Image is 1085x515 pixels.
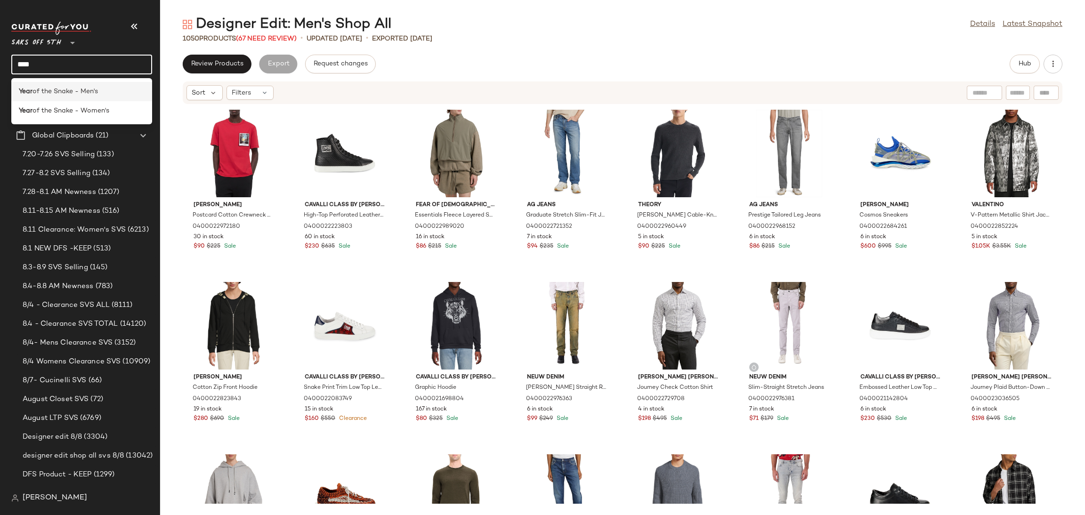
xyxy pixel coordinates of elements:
[972,233,997,241] span: 5 in stock
[191,60,243,68] span: Review Products
[860,405,886,414] span: 6 in stock
[860,201,940,209] span: [PERSON_NAME]
[210,415,224,423] span: $690
[23,469,92,480] span: DFS Product - KEEP
[78,413,101,424] span: (6769)
[23,262,88,273] span: 8.3-8.9 SVS Selling
[653,415,667,423] span: $495
[94,130,108,141] span: (21)
[527,201,607,209] span: AG Jeans
[748,384,824,392] span: Slim-Straight Stretch Jeans
[415,395,464,403] span: 0400021698804
[527,242,538,251] span: $94
[638,415,651,423] span: $198
[637,384,713,392] span: Journey Check Cotton Shirt
[526,211,606,220] span: Graduate Stretch Slim-Fit Jeans
[972,405,997,414] span: 6 in stock
[32,130,94,141] span: Global Clipboards
[416,415,427,423] span: $80
[971,211,1051,220] span: V-Pattern Metallic Shirt Jacket
[1010,55,1040,73] button: Hub
[118,319,146,330] span: (14120)
[970,19,995,30] a: Details
[1018,60,1031,68] span: Hub
[193,384,258,392] span: Cotton Zip Front Hoodie
[193,223,240,231] span: 0400022972180
[860,233,886,241] span: 6 in stock
[113,338,136,348] span: (3152)
[860,415,875,423] span: $230
[1013,243,1027,249] span: Sale
[775,416,789,422] span: Sale
[366,33,368,44] span: •
[638,242,649,251] span: $90
[305,373,385,382] span: Cavalli Class by [PERSON_NAME]
[527,373,607,382] span: Neuw Denim
[519,110,615,197] img: 0400022721352_13YEARSVESSEL
[183,20,192,29] img: svg%3e
[96,187,120,198] span: (1207)
[23,187,96,198] span: 7.28-8.1 AM Newness
[32,87,98,97] span: of the Snake - Men's
[183,34,297,44] div: Products
[192,88,205,98] span: Sort
[761,415,773,423] span: $179
[100,206,120,217] span: (516)
[126,225,149,235] span: (6213)
[878,242,891,251] span: $995
[305,405,333,414] span: 15 in stock
[307,34,362,44] p: updated [DATE]
[893,416,907,422] span: Sale
[186,110,281,197] img: 0400022972180_BORDEAUX
[92,469,115,480] span: (1299)
[297,110,392,197] img: 0400022223803_BLACK
[23,432,82,443] span: Designer edit 8/8
[183,15,391,34] div: Designer Edit: Men's Shop All
[853,110,948,197] img: 0400022684261_ULTRAVIOLETMULTI
[23,281,94,292] span: 8.4-8.8 AM Newness
[761,242,775,251] span: $215
[853,282,948,370] img: 0400021142804_BLACK
[877,415,891,423] span: $530
[297,282,392,370] img: 0400022083749_WHITE
[337,243,350,249] span: Sale
[236,35,297,42] span: (67 Need Review)
[121,356,150,367] span: (10909)
[305,242,319,251] span: $230
[183,35,199,42] span: 1050
[193,211,273,220] span: Postcard Cotton Crewneck T-Shirt
[305,233,335,241] span: 60 in stock
[540,242,553,251] span: $235
[667,243,680,249] span: Sale
[971,395,1020,403] span: 0400023036505
[859,384,939,392] span: Embossed Leather Low Top Sneakers
[23,356,121,367] span: 8/4 Womens Clearance SVS
[415,223,464,231] span: 0400022989020
[90,168,110,179] span: (134)
[637,223,686,231] span: 0400022960449
[429,415,443,423] span: $325
[749,415,759,423] span: $71
[992,242,1011,251] span: $3.55K
[23,206,100,217] span: 8.11-8.15 AM Newness
[749,242,760,251] span: $86
[971,223,1018,231] span: 0400022852224
[193,395,241,403] span: 0400022823843
[971,384,1051,392] span: Journey Plaid Button-Down Shirt
[23,243,91,254] span: 8.1 NEW DFS -KEEP
[749,201,829,209] span: AG Jeans
[305,415,319,423] span: $160
[23,492,87,504] span: [PERSON_NAME]
[23,338,113,348] span: 8/4- Mens Clearance SVS
[89,394,103,405] span: (72)
[23,225,126,235] span: 8.11 Clearance: Women's SVS
[11,494,19,502] img: svg%3e
[94,281,113,292] span: (783)
[859,395,908,403] span: 0400021142804
[32,106,109,116] span: of the Snake - Women's
[313,60,368,68] span: Request changes
[23,319,118,330] span: 8.4 - Clearance SVS TOTAL
[305,201,385,209] span: Cavalli Class by [PERSON_NAME]
[742,282,837,370] img: 0400022976381_CHALK
[972,415,984,423] span: $198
